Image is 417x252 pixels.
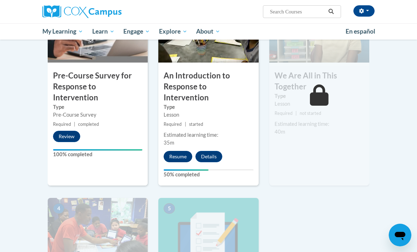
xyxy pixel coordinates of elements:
[275,111,293,116] span: Required
[185,122,186,127] span: |
[42,5,146,18] a: Cox Campus
[346,28,375,35] span: En español
[53,151,142,158] label: 100% completed
[164,111,253,119] div: Lesson
[53,149,142,151] div: Your progress
[353,5,375,17] button: Account Settings
[275,120,364,128] div: Estimated learning time:
[189,122,203,127] span: started
[53,122,71,127] span: Required
[53,131,80,142] button: Review
[119,23,154,40] a: Engage
[326,7,336,16] button: Search
[196,27,220,36] span: About
[53,103,142,111] label: Type
[275,129,285,135] span: 40m
[78,122,99,127] span: completed
[300,111,321,116] span: not started
[42,27,83,36] span: My Learning
[164,171,253,178] label: 50% completed
[275,100,364,108] div: Lesson
[164,131,253,139] div: Estimated learning time:
[295,111,297,116] span: |
[123,27,150,36] span: Engage
[275,92,364,100] label: Type
[74,122,75,127] span: |
[269,7,326,16] input: Search Courses
[389,224,411,246] iframe: Button to launch messaging window
[164,151,192,162] button: Resume
[164,203,175,214] span: 5
[341,24,380,39] a: En español
[42,5,122,18] img: Cox Campus
[53,111,142,119] div: Pre-Course Survey
[48,70,148,103] h3: Pre-Course Survey for Response to Intervention
[154,23,192,40] a: Explore
[159,27,187,36] span: Explore
[158,70,258,103] h3: An Introduction to Response to Intervention
[164,169,208,171] div: Your progress
[164,122,182,127] span: Required
[164,140,174,146] span: 35m
[38,23,88,40] a: My Learning
[37,23,380,40] div: Main menu
[269,70,369,92] h3: We Are All in This Together
[164,103,253,111] label: Type
[192,23,225,40] a: About
[88,23,119,40] a: Learn
[53,203,64,214] span: 4
[195,151,222,162] button: Details
[92,27,114,36] span: Learn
